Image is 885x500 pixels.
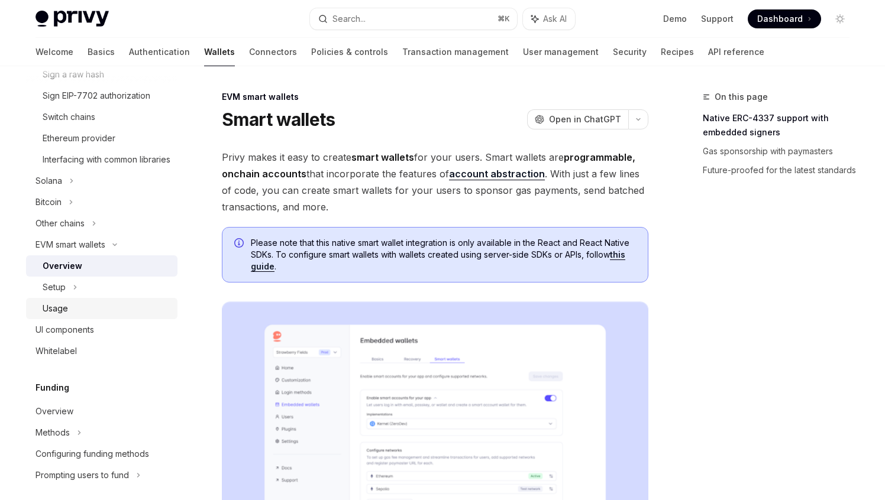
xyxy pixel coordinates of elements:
[549,113,621,125] span: Open in ChatGPT
[43,301,68,316] div: Usage
[222,149,648,215] span: Privy makes it easy to create for your users. Smart wallets are that incorporate the features of ...
[43,259,82,273] div: Overview
[43,89,150,103] div: Sign EIP-7702 authorization
[35,323,94,337] div: UI components
[498,14,510,24] span: ⌘ K
[88,38,115,66] a: Basics
[26,340,177,362] a: Whitelabel
[715,90,768,104] span: On this page
[35,344,77,358] div: Whitelabel
[748,9,821,28] a: Dashboard
[222,109,335,130] h1: Smart wallets
[26,255,177,277] a: Overview
[222,91,648,103] div: EVM smart wallets
[26,106,177,128] a: Switch chains
[129,38,190,66] a: Authentication
[26,128,177,149] a: Ethereum provider
[663,13,687,25] a: Demo
[35,426,70,440] div: Methods
[35,381,69,395] h5: Funding
[251,237,636,272] span: Please note that this native smart wallet integration is only available in the React and React Na...
[35,238,105,252] div: EVM smart wallets
[43,131,115,145] div: Ethereum provider
[26,443,177,465] a: Configuring funding methods
[249,38,297,66] a: Connectors
[613,38,647,66] a: Security
[703,161,859,180] a: Future-proofed for the latest standards
[543,13,567,25] span: Ask AI
[26,319,177,340] a: UI components
[35,404,73,418] div: Overview
[311,38,388,66] a: Policies & controls
[234,238,246,250] svg: Info
[26,401,177,422] a: Overview
[523,8,575,30] button: Ask AI
[831,9,850,28] button: Toggle dark mode
[35,468,129,482] div: Prompting users to fund
[26,149,177,170] a: Interfacing with common libraries
[204,38,235,66] a: Wallets
[26,298,177,319] a: Usage
[35,216,85,230] div: Other chains
[35,38,73,66] a: Welcome
[35,195,62,209] div: Bitcoin
[26,85,177,106] a: Sign EIP-7702 authorization
[332,12,366,26] div: Search...
[402,38,509,66] a: Transaction management
[35,11,109,27] img: light logo
[523,38,599,66] a: User management
[35,174,62,188] div: Solana
[43,152,170,167] div: Interfacing with common libraries
[35,447,149,461] div: Configuring funding methods
[701,13,734,25] a: Support
[43,280,66,294] div: Setup
[661,38,694,66] a: Recipes
[351,151,414,163] strong: smart wallets
[310,8,517,30] button: Search...⌘K
[708,38,764,66] a: API reference
[43,110,95,124] div: Switch chains
[757,13,803,25] span: Dashboard
[527,109,628,129] button: Open in ChatGPT
[703,142,859,161] a: Gas sponsorship with paymasters
[449,168,545,180] a: account abstraction
[703,109,859,142] a: Native ERC-4337 support with embedded signers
